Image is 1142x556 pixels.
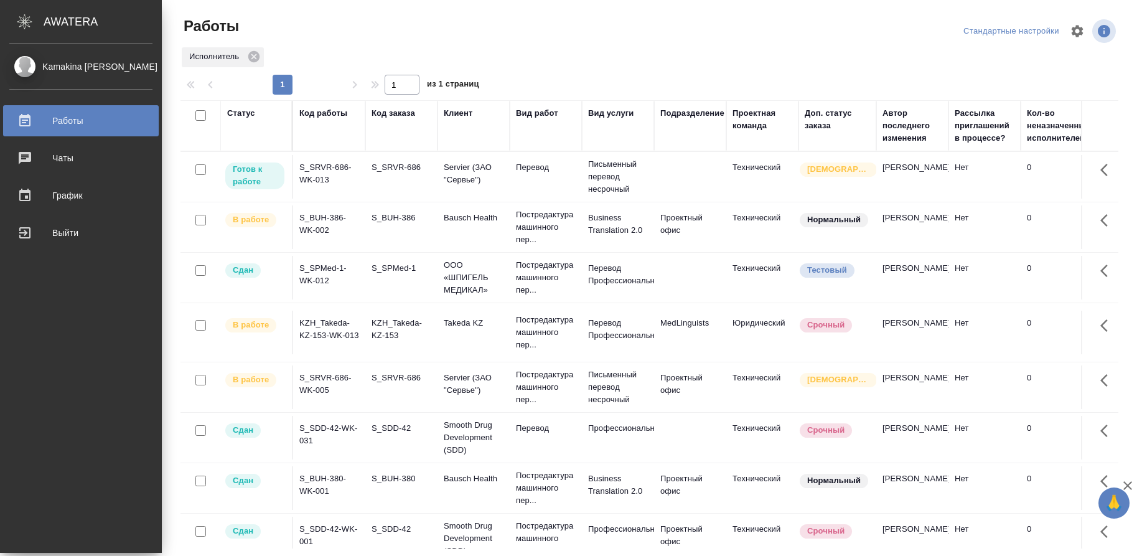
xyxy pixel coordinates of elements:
button: Здесь прячутся важные кнопки [1093,365,1123,395]
p: Срочный [807,319,845,331]
p: Bausch Health [444,473,503,485]
td: Технический [726,256,798,299]
div: Рассылка приглашений в процессе? [955,107,1014,144]
div: S_SRVR-686 [372,372,431,384]
p: Профессиональный [588,422,648,435]
button: Здесь прячутся важные кнопки [1093,155,1123,185]
td: [PERSON_NAME] [876,466,948,510]
td: Технический [726,205,798,249]
span: Работы [180,16,239,36]
td: Технический [726,466,798,510]
td: 0 [1021,311,1120,354]
td: Нет [948,466,1021,510]
p: Smooth Drug Development (SDD) [444,419,503,456]
div: График [9,186,152,205]
div: split button [960,22,1062,41]
p: Business Translation 2.0 [588,473,648,497]
div: AWATERA [44,9,162,34]
div: Клиент [444,107,472,120]
td: [PERSON_NAME] [876,256,948,299]
span: из 1 страниц [427,77,479,95]
td: S_SPMed-1-WK-012 [293,256,365,299]
div: Менеджер проверил работу исполнителя, передает ее на следующий этап [224,523,286,540]
p: Срочный [807,424,845,436]
td: KZH_Takeda-KZ-153-WK-013 [293,311,365,354]
div: S_BUH-380 [372,473,431,485]
button: Здесь прячутся важные кнопки [1093,256,1123,286]
td: MedLinguists [654,311,726,354]
p: Business Translation 2.0 [588,212,648,237]
button: Здесь прячутся важные кнопки [1093,466,1123,496]
div: Исполнитель выполняет работу [224,212,286,229]
a: График [3,180,159,211]
div: Автор последнего изменения [882,107,942,144]
p: В работе [233,374,269,386]
p: Постредактура машинного пер... [516,469,576,507]
button: 🙏 [1098,488,1130,519]
td: 0 [1021,256,1120,299]
div: Исполнитель [182,47,264,67]
button: Здесь прячутся важные кнопки [1093,517,1123,547]
td: Нет [948,205,1021,249]
p: Сдан [233,525,253,537]
td: [PERSON_NAME] [876,365,948,409]
td: Нет [948,416,1021,459]
td: Нет [948,365,1021,409]
td: 0 [1021,155,1120,199]
div: S_BUH-386 [372,212,431,224]
div: KZH_Takeda-KZ-153 [372,317,431,342]
p: Нормальный [807,474,861,487]
td: Юридический [726,311,798,354]
td: S_SRVR-686-WK-005 [293,365,365,409]
div: Работы [9,111,152,130]
span: Настроить таблицу [1062,16,1092,46]
div: Подразделение [660,107,724,120]
p: Постредактура машинного пер... [516,259,576,296]
td: 0 [1021,205,1120,249]
div: Статус [227,107,255,120]
td: 0 [1021,365,1120,409]
p: Servier (ЗАО "Сервье") [444,161,503,186]
td: Проектный офис [654,365,726,409]
td: [PERSON_NAME] [876,416,948,459]
div: Выйти [9,224,152,242]
p: Постредактура машинного пер... [516,209,576,246]
td: Нет [948,256,1021,299]
p: [DEMOGRAPHIC_DATA] [807,163,869,176]
div: Вид услуги [588,107,634,120]
p: Постредактура машинного пер... [516,314,576,351]
div: S_SPMed-1 [372,262,431,275]
button: Здесь прячутся важные кнопки [1093,205,1123,235]
div: S_SRVR-686 [372,161,431,174]
div: S_SDD-42 [372,422,431,435]
td: 0 [1021,466,1120,510]
td: [PERSON_NAME] [876,311,948,354]
p: Нормальный [807,214,861,226]
div: Доп. статус заказа [805,107,870,132]
p: Перевод Профессиональный [588,317,648,342]
td: S_SRVR-686-WK-013 [293,155,365,199]
div: Кол-во неназначенных исполнителей [1027,107,1102,144]
div: Проектная команда [732,107,792,132]
p: Тестовый [807,264,847,276]
button: Здесь прячутся важные кнопки [1093,416,1123,446]
td: S_BUH-386-WK-002 [293,205,365,249]
span: 🙏 [1103,490,1125,516]
td: S_BUH-380-WK-001 [293,466,365,510]
p: Перевод [516,422,576,435]
div: Вид работ [516,107,558,120]
p: В работе [233,214,269,226]
p: ООО «ШПИГЕЛЬ МЕДИКАЛ» [444,259,503,296]
td: Технический [726,155,798,199]
div: Исполнитель может приступить к работе [224,161,286,191]
p: Bausch Health [444,212,503,224]
p: Перевод Профессиональный [588,262,648,287]
p: Servier (ЗАО "Сервье") [444,372,503,397]
p: Сдан [233,424,253,436]
p: Takeda KZ [444,317,503,329]
p: В работе [233,319,269,331]
p: Профессиональный [588,523,648,535]
td: Нет [948,311,1021,354]
p: Письменный перевод несрочный [588,369,648,406]
p: Готов к работе [233,163,277,188]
